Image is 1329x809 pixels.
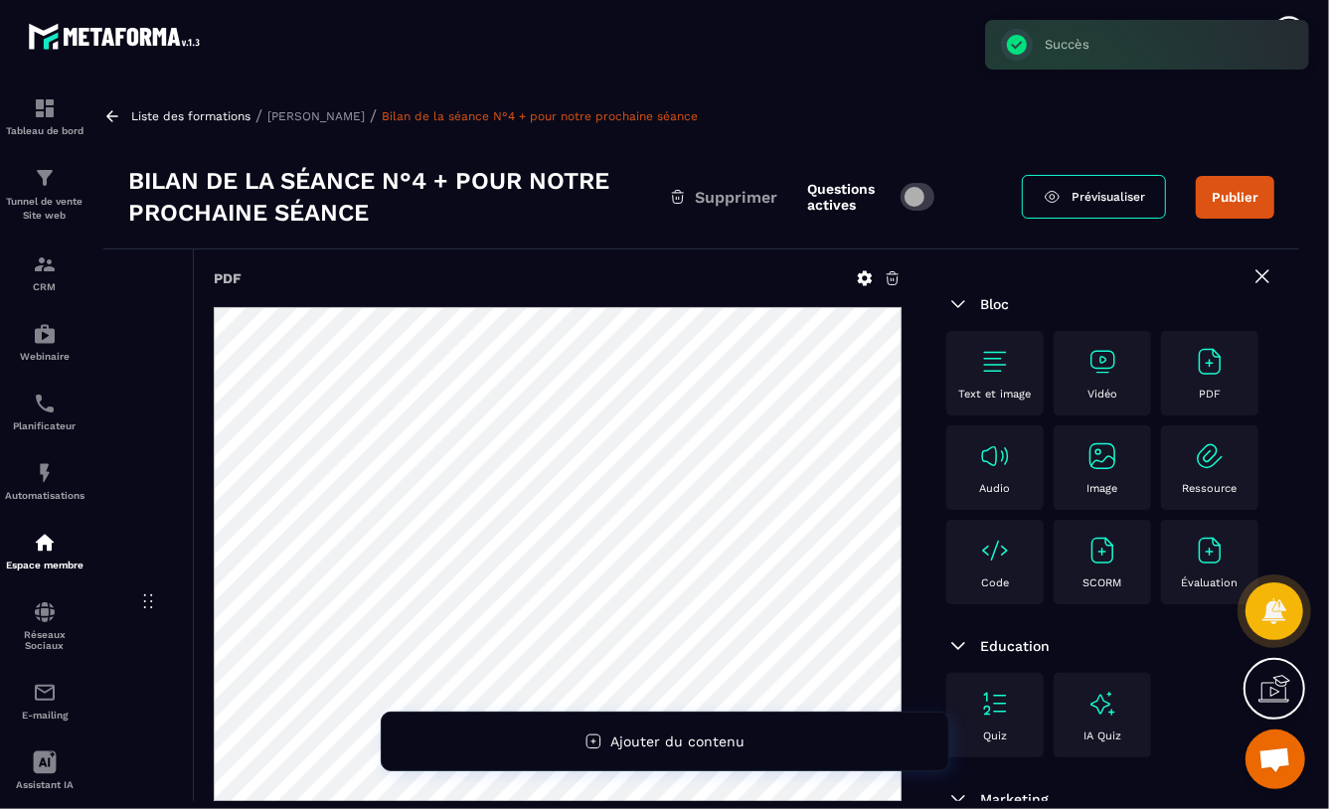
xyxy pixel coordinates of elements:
[33,252,57,276] img: formation
[33,96,57,120] img: formation
[610,733,745,749] span: Ajouter du contenu
[5,125,84,136] p: Tableau de bord
[1022,175,1166,219] a: Prévisualiser
[1072,190,1145,204] span: Prévisualiser
[946,634,970,658] img: arrow-down
[255,106,262,125] span: /
[1087,388,1117,401] p: Vidéo
[5,585,84,666] a: social-networksocial-networkRéseaux Sociaux
[1182,576,1239,589] p: Évaluation
[980,638,1050,654] span: Education
[979,535,1011,566] img: text-image no-wra
[5,666,84,735] a: emailemailE-mailing
[1086,535,1118,566] img: text-image no-wra
[214,270,242,286] h6: PDF
[1246,729,1305,789] div: Ouvrir le chat
[33,166,57,190] img: formation
[1183,482,1238,495] p: Ressource
[33,392,57,415] img: scheduler
[5,420,84,431] p: Planificateur
[5,629,84,651] p: Réseaux Sociaux
[1194,346,1226,378] img: text-image no-wra
[695,188,777,207] span: Supprimer
[5,377,84,446] a: schedulerschedulerPlanificateur
[370,106,377,125] span: /
[5,735,84,805] a: Assistant IA
[1194,440,1226,472] img: text-image no-wra
[28,18,207,55] img: logo
[980,482,1011,495] p: Audio
[33,531,57,555] img: automations
[33,322,57,346] img: automations
[1086,440,1118,472] img: text-image no-wra
[5,560,84,570] p: Espace membre
[1086,346,1118,378] img: text-image no-wra
[128,165,669,229] h3: Bilan de la séance N°4 + pour notre prochaine séance
[1199,388,1221,401] p: PDF
[979,688,1011,720] img: text-image no-wra
[33,681,57,705] img: email
[5,710,84,721] p: E-mailing
[33,600,57,624] img: social-network
[5,490,84,501] p: Automatisations
[981,576,1009,589] p: Code
[979,440,1011,472] img: text-image no-wra
[979,346,1011,378] img: text-image no-wra
[5,81,84,151] a: formationformationTableau de bord
[983,729,1007,742] p: Quiz
[33,461,57,485] img: automations
[5,446,84,516] a: automationsautomationsAutomatisations
[5,779,84,790] p: Assistant IA
[1083,729,1121,742] p: IA Quiz
[1196,176,1274,219] button: Publier
[980,296,1009,312] span: Bloc
[5,281,84,292] p: CRM
[807,181,891,213] label: Questions actives
[5,307,84,377] a: automationsautomationsWebinaire
[5,195,84,223] p: Tunnel de vente Site web
[980,791,1049,807] span: Marketing
[1194,535,1226,566] img: text-image no-wra
[5,151,84,238] a: formationformationTunnel de vente Site web
[5,516,84,585] a: automationsautomationsEspace membre
[5,238,84,307] a: formationformationCRM
[946,292,970,316] img: arrow-down
[382,109,698,123] a: Bilan de la séance N°4 + pour notre prochaine séance
[1086,688,1118,720] img: text-image
[5,351,84,362] p: Webinaire
[131,109,250,123] a: Liste des formations
[267,109,365,123] a: [PERSON_NAME]
[1083,576,1122,589] p: SCORM
[1087,482,1118,495] p: Image
[959,388,1032,401] p: Text et image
